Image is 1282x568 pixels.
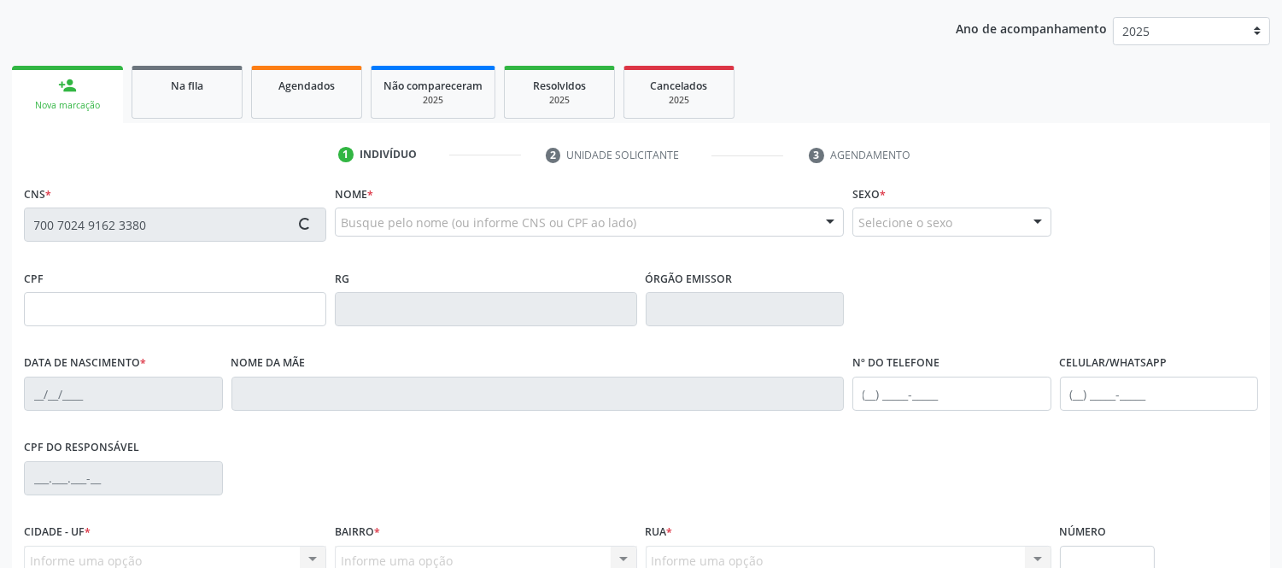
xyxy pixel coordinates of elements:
div: Indivíduo [360,147,417,162]
input: (__) _____-_____ [852,377,1051,411]
label: Celular/WhatsApp [1060,350,1168,377]
label: CNS [24,181,51,208]
span: Na fila [171,79,203,93]
div: person_add [58,76,77,95]
p: Ano de acompanhamento [956,17,1107,38]
div: 2025 [383,94,483,107]
span: Resolvidos [533,79,586,93]
label: Nome da mãe [231,350,306,377]
label: CPF [24,266,44,292]
input: __/__/____ [24,377,223,411]
label: Nº do Telefone [852,350,940,377]
div: Nova marcação [24,99,111,112]
label: Órgão emissor [646,266,733,292]
label: Rua [646,519,673,546]
label: Número [1060,519,1107,546]
input: (__) _____-_____ [1060,377,1259,411]
label: Nome [335,181,373,208]
input: ___.___.___-__ [24,461,223,495]
span: Agendados [278,79,335,93]
span: Busque pelo nome (ou informe CNS ou CPF ao lado) [341,214,636,231]
span: Selecione o sexo [858,214,952,231]
label: Bairro [335,519,380,546]
label: RG [335,266,349,292]
label: CPF do responsável [24,435,139,461]
span: Cancelados [651,79,708,93]
div: 1 [338,147,354,162]
div: 2025 [636,94,722,107]
label: Data de nascimento [24,350,146,377]
span: Não compareceram [383,79,483,93]
label: Sexo [852,181,886,208]
div: 2025 [517,94,602,107]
